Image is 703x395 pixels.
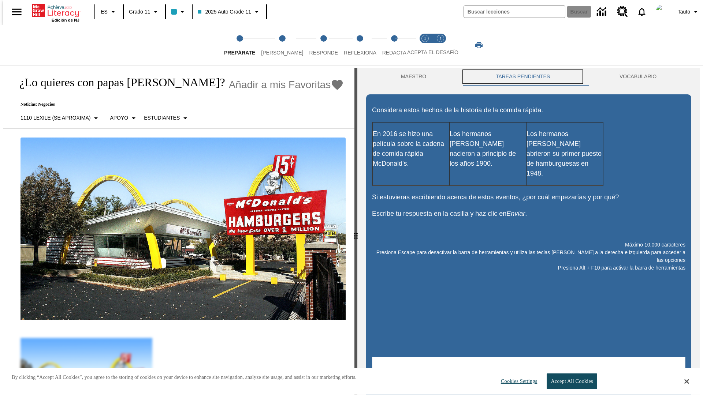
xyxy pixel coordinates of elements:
[52,18,79,22] span: Edición de NJ
[372,264,685,272] p: Presiona Alt + F10 para activar la barra de herramientas
[527,129,603,178] p: Los hermanos [PERSON_NAME] abrieron su primer puesto de hamburguesas en 1948.
[12,102,344,107] p: Noticias: Negocios
[684,378,689,385] button: Close
[592,2,613,22] a: Centro de información
[376,25,412,65] button: Redacta step 5 of 5
[357,68,700,395] div: activity
[372,209,685,219] p: Escribe tu respuesta en la casilla y haz clic en .
[656,4,670,19] img: Avatar
[424,37,426,40] text: 1
[372,105,685,115] p: Considera estos hechos de la historia de la comida rápida.
[506,210,525,217] em: Enviar
[613,2,632,22] a: Centro de recursos, Se abrirá en una pestaña nueva.
[309,50,338,56] span: Responde
[366,68,691,86] div: Instructional Panel Tabs
[382,50,406,56] span: Redacta
[373,129,449,169] p: En 2016 se hizo una película sobre la cadena de comida rápida McDonald's.
[461,68,585,86] button: TAREAS PENDIENTES
[129,8,150,16] span: Grado 11
[101,8,108,16] span: ES
[338,25,382,65] button: Reflexiona step 4 of 5
[439,37,441,40] text: 2
[110,114,128,122] p: Apoyo
[32,3,79,22] div: Portada
[678,8,690,16] span: Tauto
[3,6,107,12] body: Máximo 10,000 caracteres Presiona Escape para desactivar la barra de herramientas y utiliza las t...
[6,1,27,23] button: Abrir el menú lateral
[494,374,540,389] button: Cookies Settings
[224,50,255,56] span: Prepárate
[229,79,331,91] span: Añadir a mis Favoritas
[354,68,357,395] div: Pulsa la tecla de intro o la barra espaciadora y luego presiona las flechas de derecha e izquierd...
[407,49,458,55] span: ACEPTA EL DESAFÍO
[198,8,251,16] span: 2025 Auto Grade 11
[107,112,141,125] button: Tipo de apoyo, Apoyo
[195,5,264,18] button: Clase: 2025 Auto Grade 11, Selecciona una clase
[18,112,103,125] button: Seleccione Lexile, 1110 Lexile (Se aproxima)
[467,38,491,52] button: Imprimir
[168,5,190,18] button: El color de la clase es azul claro. Cambiar el color de la clase.
[366,68,461,86] button: Maestro
[450,129,526,169] p: Los hermanos [PERSON_NAME] nacieron a principio de los años 1900.
[144,114,180,122] p: Estudiantes
[372,192,685,202] p: Si estuvieras escribiendo acerca de estos eventos, ¿por cuál empezarías y por qué?
[3,68,354,391] div: reading
[218,25,261,65] button: Prepárate step 1 of 5
[547,373,597,389] button: Accept All Cookies
[430,25,451,65] button: Acepta el desafío contesta step 2 of 2
[229,78,344,91] button: Añadir a mis Favoritas - ¿Lo quieres con papas fritas?
[141,112,193,125] button: Seleccionar estudiante
[126,5,163,18] button: Grado: Grado 11, Elige un grado
[585,68,691,86] button: VOCABULARIO
[303,25,344,65] button: Responde step 3 of 5
[255,25,309,65] button: Lee step 2 of 5
[344,50,376,56] span: Reflexiona
[261,50,303,56] span: [PERSON_NAME]
[21,138,346,320] img: Uno de los primeros locales de McDonald's, con el icónico letrero rojo y los arcos amarillos.
[12,76,225,89] h1: ¿Lo quieres con papas [PERSON_NAME]?
[372,241,685,249] p: Máximo 10,000 caracteres
[414,25,436,65] button: Acepta el desafío lee step 1 of 2
[12,374,357,381] p: By clicking “Accept All Cookies”, you agree to the storing of cookies on your device to enhance s...
[21,114,90,122] p: 1110 Lexile (Se aproxima)
[464,6,565,18] input: Buscar campo
[632,2,651,21] a: Notificaciones
[651,2,675,21] button: Escoja un nuevo avatar
[675,5,703,18] button: Perfil/Configuración
[97,5,121,18] button: Lenguaje: ES, Selecciona un idioma
[372,249,685,264] p: Presiona Escape para desactivar la barra de herramientas y utiliza las teclas [PERSON_NAME] a la ...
